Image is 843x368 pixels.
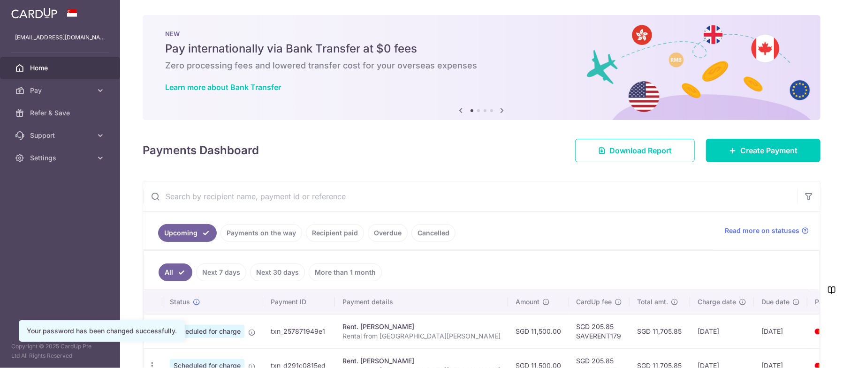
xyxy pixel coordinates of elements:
div: Your password has been changed successfully. [27,326,177,336]
a: Read more on statuses [725,226,809,235]
td: txn_257871949e1 [263,314,335,348]
span: Help [21,7,40,15]
span: Home [30,63,92,73]
a: Download Report [575,139,695,162]
span: Amount [516,297,539,307]
span: Download Report [609,145,672,156]
span: Create Payment [740,145,797,156]
a: Next 7 days [196,263,246,281]
span: Scheduled for charge [170,325,244,338]
a: Learn more about Bank Transfer [165,83,281,92]
a: Upcoming [158,224,217,242]
p: NEW [165,30,798,38]
input: Search by recipient name, payment id or reference [143,181,797,211]
td: SGD 205.85 SAVERENT179 [569,314,630,348]
div: Rent. [PERSON_NAME] [342,322,501,331]
a: All [159,263,192,281]
span: Pay [30,86,92,95]
img: CardUp [11,8,57,19]
h4: Payments Dashboard [143,142,259,159]
span: CardUp fee [576,297,612,307]
span: Status [170,297,190,307]
span: Support [30,131,92,140]
span: Charge date [698,297,736,307]
span: Due date [761,297,790,307]
td: [DATE] [754,314,807,348]
span: Refer & Save [30,108,92,118]
td: SGD 11,705.85 [630,314,690,348]
a: Overdue [368,224,408,242]
p: [EMAIL_ADDRESS][DOMAIN_NAME] [15,33,105,42]
td: [DATE] [690,314,754,348]
a: More than 1 month [309,263,382,281]
h6: Zero processing fees and lowered transfer cost for your overseas expenses [165,60,798,71]
th: Payment ID [263,290,335,314]
div: Rent. [PERSON_NAME] [342,356,501,366]
span: Settings [30,153,92,163]
img: Bank Card [810,326,829,337]
h5: Pay internationally via Bank Transfer at $0 fees [165,41,798,56]
a: Recipient paid [306,224,364,242]
a: Create Payment [706,139,820,162]
th: Payment details [335,290,508,314]
a: Next 30 days [250,263,305,281]
img: Bank transfer banner [143,15,820,120]
span: Read more on statuses [725,226,799,235]
p: Rental from [GEOGRAPHIC_DATA][PERSON_NAME] [342,331,501,341]
a: Cancelled [411,224,456,242]
span: Total amt. [637,297,668,307]
a: Payments on the way [220,224,302,242]
td: SGD 11,500.00 [508,314,569,348]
